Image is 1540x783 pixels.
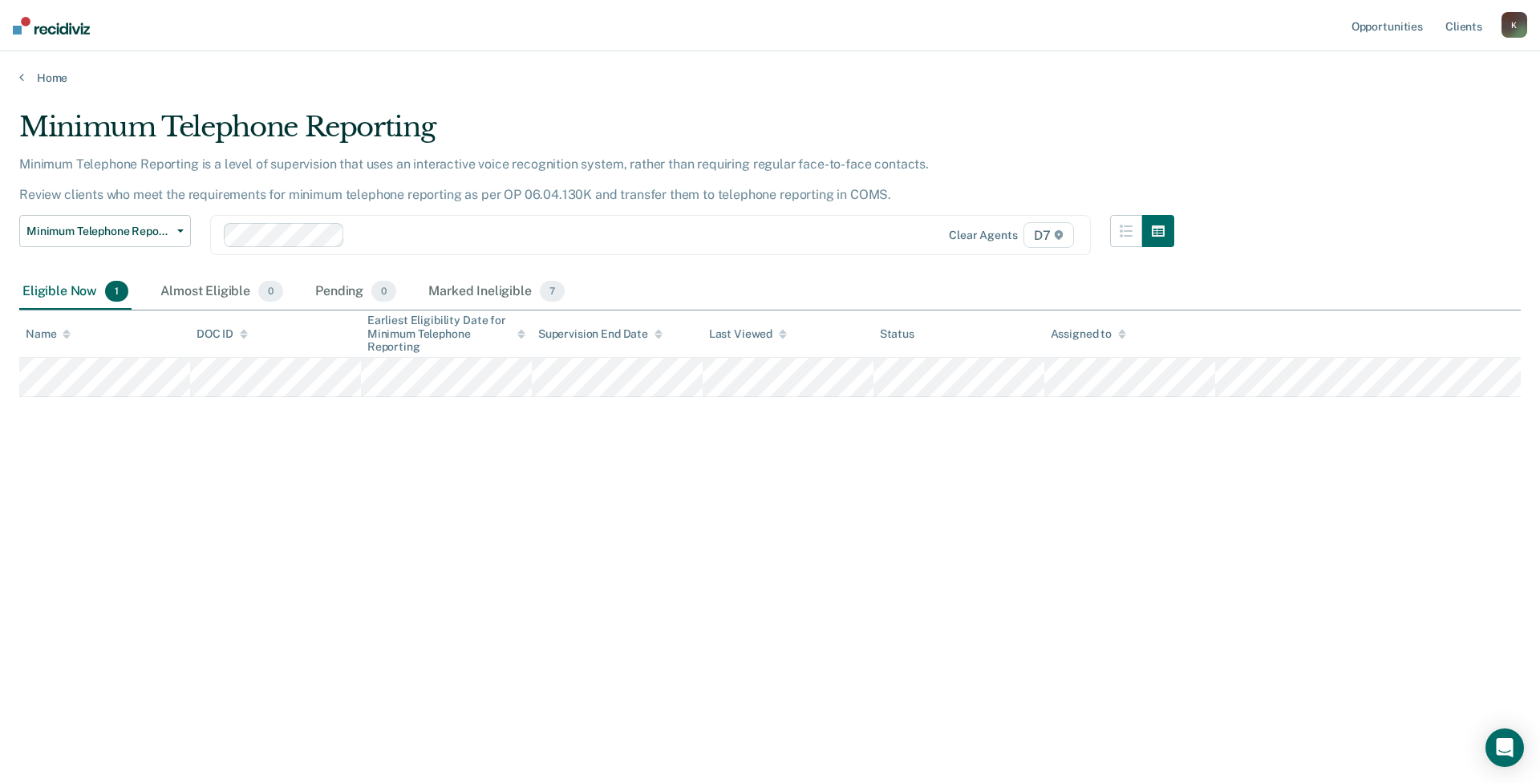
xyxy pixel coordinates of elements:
div: Earliest Eligibility Date for Minimum Telephone Reporting [367,314,525,354]
span: 7 [540,281,565,302]
div: Clear agents [949,229,1017,242]
div: Open Intercom Messenger [1485,728,1524,767]
span: 0 [371,281,396,302]
div: Status [880,327,914,341]
div: Assigned to [1051,327,1126,341]
span: Minimum Telephone Reporting [26,225,171,238]
div: Supervision End Date [538,327,663,341]
div: Almost Eligible0 [157,274,286,310]
div: Last Viewed [709,327,787,341]
div: Marked Ineligible7 [425,274,568,310]
span: D7 [1023,222,1074,248]
div: Minimum Telephone Reporting [19,111,1174,156]
div: Eligible Now1 [19,274,132,310]
div: Name [26,327,71,341]
button: K [1501,12,1527,38]
div: DOC ID [197,327,248,341]
img: Recidiviz [13,17,90,34]
span: 1 [105,281,128,302]
button: Minimum Telephone Reporting [19,215,191,247]
a: Home [19,71,1521,85]
p: Minimum Telephone Reporting is a level of supervision that uses an interactive voice recognition ... [19,156,929,202]
span: 0 [258,281,283,302]
div: Pending0 [312,274,399,310]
